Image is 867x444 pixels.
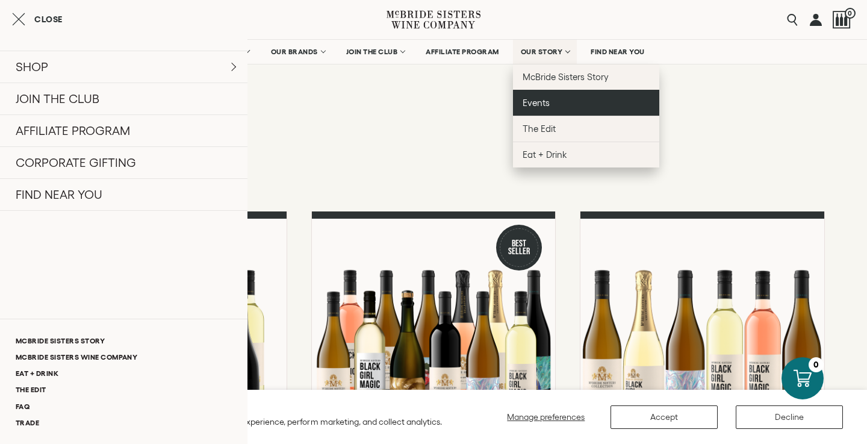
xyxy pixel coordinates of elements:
span: Events [523,98,550,108]
span: OUR BRANDS [271,48,318,56]
button: Decline [736,405,843,429]
span: AFFILIATE PROGRAM [426,48,499,56]
a: AFFILIATE PROGRAM [418,40,507,64]
a: OUR BRANDS [263,40,332,64]
a: Eat + Drink [513,142,659,167]
span: FIND NEAR YOU [591,48,645,56]
span: 0 [845,8,856,19]
span: Eat + Drink [523,149,567,160]
button: Manage preferences [500,405,592,429]
div: 0 [809,357,824,372]
a: FIND NEAR YOU [583,40,653,64]
span: The Edit [523,124,556,134]
span: OUR STORY [521,48,563,56]
span: Manage preferences [507,412,585,422]
button: Accept [611,405,718,429]
a: OUR STORY [513,40,577,64]
a: McBride Sisters Story [513,64,659,90]
a: The Edit [513,116,659,142]
a: Events [513,90,659,116]
button: Close cart [12,12,63,27]
span: McBride Sisters Story [523,72,609,82]
span: Close [34,15,63,23]
span: JOIN THE CLUB [346,48,398,56]
a: JOIN THE CLUB [338,40,412,64]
